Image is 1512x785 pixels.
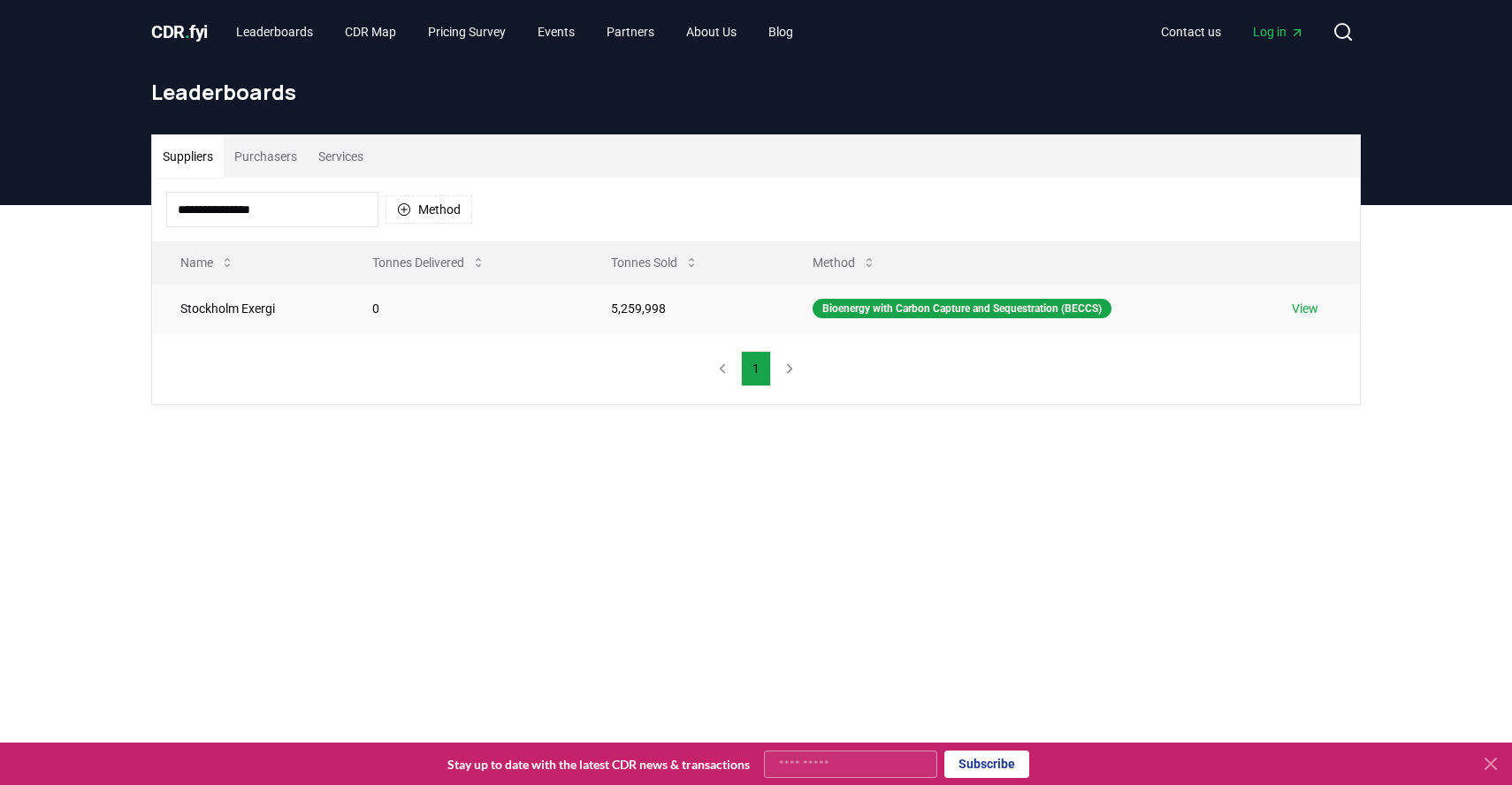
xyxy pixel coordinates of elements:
[152,135,224,178] button: Suppliers
[813,299,1111,318] div: Bioenergy with Carbon Capture and Sequestration (BECCS)
[672,16,751,48] a: About Us
[1253,23,1304,41] span: Log in
[754,16,807,48] a: Blog
[523,16,589,48] a: Events
[1147,16,1318,48] nav: Main
[597,245,713,280] button: Tonnes Sold
[222,16,807,48] nav: Main
[308,135,374,178] button: Services
[166,245,248,280] button: Name
[344,284,582,332] td: 0
[151,19,208,44] a: CDR.fyi
[592,16,668,48] a: Partners
[583,284,785,332] td: 5,259,998
[358,245,500,280] button: Tonnes Delivered
[331,16,410,48] a: CDR Map
[152,284,344,332] td: Stockholm Exergi
[1239,16,1318,48] a: Log in
[222,16,327,48] a: Leaderboards
[386,195,472,224] button: Method
[741,351,771,386] button: 1
[151,21,208,42] span: CDR fyi
[185,21,190,42] span: .
[798,245,890,280] button: Method
[1292,300,1318,317] a: View
[1147,16,1235,48] a: Contact us
[224,135,308,178] button: Purchasers
[151,78,1361,106] h1: Leaderboards
[414,16,520,48] a: Pricing Survey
